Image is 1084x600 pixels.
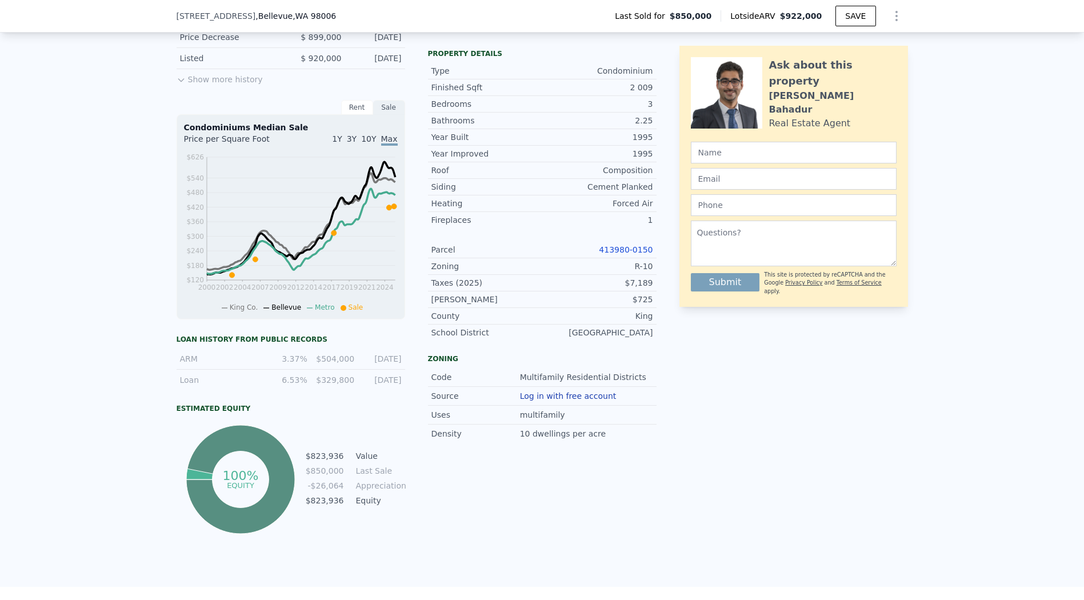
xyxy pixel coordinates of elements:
div: County [431,310,542,322]
div: Siding [431,181,542,193]
span: , Bellevue [255,10,336,22]
div: Fireplaces [431,214,542,226]
td: Last Sale [354,465,405,477]
tspan: 2012 [287,283,305,291]
tspan: $240 [186,247,204,255]
div: Zoning [428,354,657,363]
span: Sale [349,303,363,311]
button: Show Options [885,5,908,27]
button: SAVE [835,6,875,26]
div: 3.37% [267,353,307,365]
div: [PERSON_NAME] [431,294,542,305]
div: Listed [180,53,282,64]
tspan: 2007 [251,283,269,291]
tspan: $360 [186,218,204,226]
div: Code [431,371,520,383]
div: Bathrooms [431,115,542,126]
div: Zoning [431,261,542,272]
span: $850,000 [670,10,712,22]
div: Parcel [431,244,542,255]
input: Email [691,168,897,190]
div: Density [431,428,520,439]
span: $ 899,000 [301,33,341,42]
div: $329,800 [314,374,354,386]
div: Finished Sqft [431,82,542,93]
td: $850,000 [305,465,345,477]
div: Type [431,65,542,77]
tspan: $540 [186,174,204,182]
span: 1Y [332,134,342,143]
div: Sale [373,100,405,115]
tspan: $420 [186,203,204,211]
input: Phone [691,194,897,216]
div: 1995 [542,148,653,159]
div: [DATE] [361,353,401,365]
td: Appreciation [354,479,405,492]
tspan: $300 [186,233,204,241]
span: $ 920,000 [301,54,341,63]
button: Submit [691,273,760,291]
div: [DATE] [351,53,402,64]
tspan: $120 [186,277,204,285]
td: -$26,064 [305,479,345,492]
div: 1 [542,214,653,226]
div: Estimated Equity [177,404,405,413]
div: Condominium [542,65,653,77]
span: King Co. [230,303,258,311]
div: School District [431,327,542,338]
div: 2 009 [542,82,653,93]
div: $7,189 [542,277,653,289]
div: Multifamily Residential Districts [520,371,649,383]
div: Real Estate Agent [769,117,851,130]
div: Bedrooms [431,98,542,110]
tspan: $626 [186,153,204,161]
tspan: 2014 [305,283,322,291]
div: Property details [428,49,657,58]
div: Taxes (2025) [431,277,542,289]
tspan: 2021 [358,283,376,291]
tspan: 100% [223,469,259,483]
button: Log in with free account [520,391,617,401]
div: 6.53% [267,374,307,386]
tspan: 2024 [376,283,394,291]
div: Loan history from public records [177,335,405,344]
div: [PERSON_NAME] Bahadur [769,89,897,117]
tspan: $480 [186,189,204,197]
tspan: 2002 [215,283,233,291]
div: Ask about this property [769,57,897,89]
div: $504,000 [314,353,354,365]
div: Composition [542,165,653,176]
td: $823,936 [305,450,345,462]
div: Year Improved [431,148,542,159]
input: Name [691,142,897,163]
span: Metro [315,303,334,311]
span: , WA 98006 [293,11,336,21]
div: 3 [542,98,653,110]
div: Forced Air [542,198,653,209]
div: [DATE] [361,374,401,386]
span: 3Y [347,134,357,143]
tspan: 2019 [341,283,358,291]
div: Rent [341,100,373,115]
td: Equity [354,494,405,507]
tspan: 2000 [198,283,215,291]
div: [GEOGRAPHIC_DATA] [542,327,653,338]
div: Roof [431,165,542,176]
td: $823,936 [305,494,345,507]
div: Uses [431,409,520,421]
a: 413980-0150 [599,245,653,254]
div: Price Decrease [180,31,282,43]
td: Value [354,450,405,462]
a: Terms of Service [837,279,882,286]
div: R-10 [542,261,653,272]
div: 1995 [542,131,653,143]
div: This site is protected by reCAPTCHA and the Google and apply. [764,271,896,295]
tspan: 2009 [269,283,287,291]
tspan: 2004 [234,283,251,291]
span: Bellevue [271,303,301,311]
span: [STREET_ADDRESS] [177,10,256,22]
div: Price per Square Foot [184,133,291,151]
div: $725 [542,294,653,305]
button: Show more history [177,69,263,85]
div: Loan [180,374,261,386]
